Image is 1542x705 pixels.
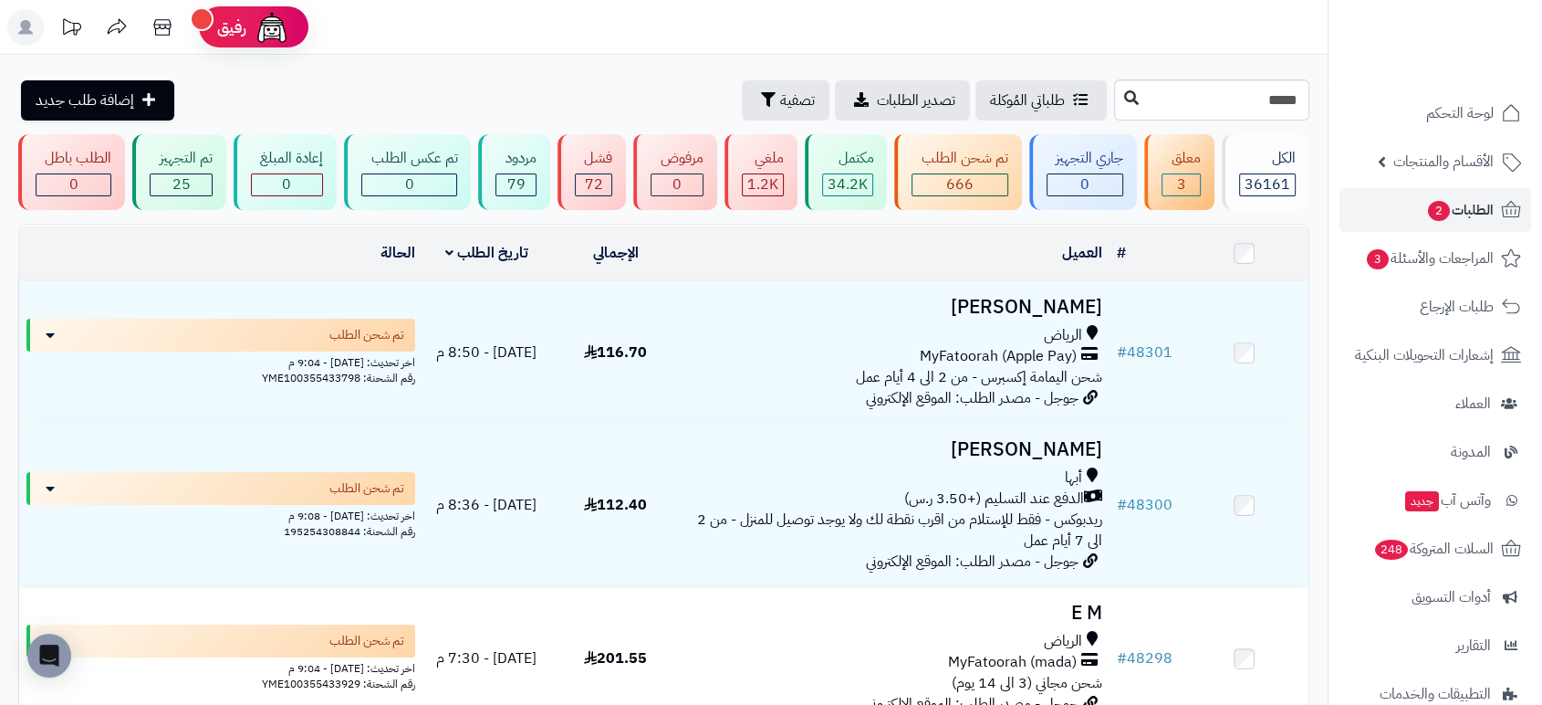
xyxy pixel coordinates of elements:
span: 34.2K [828,174,868,195]
span: 36161 [1245,174,1290,195]
span: 0 [405,174,414,195]
h3: E M [687,603,1102,624]
div: اخر تحديث: [DATE] - 9:04 م [26,352,415,371]
a: العملاء [1339,382,1531,426]
span: 79 [507,174,526,195]
a: مرفوض 0 [630,134,720,210]
a: السلات المتروكة248 [1339,527,1531,571]
span: # [1117,647,1127,669]
span: تم شحن الطلب [329,479,404,498]
span: الدفع عند التسليم (+3.50 ر.س) [904,489,1084,510]
span: MyFatoorah (mada) [948,652,1077,673]
div: 1159 [743,174,783,195]
a: # [1117,242,1126,264]
div: اخر تحديث: [DATE] - 9:04 م [26,658,415,677]
span: طلبات الإرجاع [1420,294,1494,320]
div: 666 [912,174,1006,195]
a: #48301 [1117,342,1172,363]
a: المراجعات والأسئلة3 [1339,237,1531,280]
div: 72 [576,174,611,195]
a: مردود 79 [474,134,553,210]
div: 0 [362,174,456,195]
span: تم شحن الطلب [329,326,404,344]
div: 34157 [823,174,872,195]
span: رقم الشحنة: 195254308844 [284,523,415,540]
div: اخر تحديث: [DATE] - 9:08 م [26,505,415,524]
span: 666 [946,174,974,195]
span: المراجعات والأسئلة [1365,246,1494,271]
span: 72 [585,174,603,195]
div: 0 [651,174,702,195]
h3: [PERSON_NAME] [687,439,1102,460]
a: طلباتي المُوكلة [975,80,1107,121]
span: طلباتي المُوكلة [990,89,1065,111]
a: وآتس آبجديد [1339,479,1531,522]
div: 0 [252,174,322,195]
a: تحديثات المنصة [48,9,94,50]
div: 25 [151,174,211,195]
span: تصدير الطلبات [877,89,955,111]
span: الأقسام والمنتجات [1393,149,1494,174]
a: إشعارات التحويلات البنكية [1339,333,1531,377]
a: #48300 [1117,494,1172,516]
a: المدونة [1339,430,1531,474]
a: الكل36161 [1218,134,1313,210]
div: مرفوض [651,148,703,169]
a: إعادة المبلغ 0 [230,134,340,210]
a: معلق 3 [1141,134,1217,210]
a: تاريخ الطلب [445,242,528,264]
div: Open Intercom Messenger [27,634,71,678]
div: 0 [1047,174,1122,195]
span: إضافة طلب جديد [36,89,134,111]
span: السلات المتروكة [1373,536,1494,562]
span: ريدبوكس - فقط للإستلام من اقرب نقطة لك ولا يوجد توصيل للمنزل - من 2 الى 7 أيام عمل [697,509,1102,552]
div: الكل [1239,148,1296,169]
div: الطلب باطل [36,148,111,169]
span: # [1117,494,1127,516]
div: إعادة المبلغ [251,148,323,169]
a: تم شحن الطلب 666 [891,134,1025,210]
span: [DATE] - 8:36 م [436,494,537,516]
a: تم عكس الطلب 0 [340,134,474,210]
span: جوجل - مصدر الطلب: الموقع الإلكتروني [866,551,1078,573]
span: إشعارات التحويلات البنكية [1355,342,1494,368]
span: أبها [1065,468,1082,489]
span: جديد [1405,491,1439,511]
span: الطلبات [1426,197,1494,223]
div: 79 [496,174,535,195]
span: أدوات التسويق [1412,584,1491,610]
span: الرياض [1044,325,1082,346]
span: 112.40 [584,494,647,516]
div: تم التجهيز [150,148,212,169]
div: تم شحن الطلب [912,148,1007,169]
div: ملغي [742,148,784,169]
div: معلق [1162,148,1200,169]
div: مكتمل [822,148,873,169]
span: [DATE] - 8:50 م [436,342,537,363]
a: #48298 [1117,647,1172,669]
img: logo-2.png [1418,48,1525,87]
h3: [PERSON_NAME] [687,297,1102,318]
span: 3 [1176,174,1185,195]
span: رقم الشحنة: YME100355433929 [262,676,415,692]
a: مكتمل 34.2K [801,134,891,210]
span: شحن اليمامة إكسبرس - من 2 الى 4 أيام عمل [856,366,1102,388]
span: جوجل - مصدر الطلب: الموقع الإلكتروني [866,387,1078,409]
button: تصفية [742,80,829,121]
span: [DATE] - 7:30 م [436,647,537,669]
span: التقارير [1456,633,1491,658]
a: لوحة التحكم [1339,91,1531,135]
a: فشل 72 [554,134,630,210]
a: التقارير [1339,624,1531,668]
span: العملاء [1455,391,1491,416]
div: فشل [575,148,612,169]
span: 248 [1375,540,1408,560]
span: المدونة [1451,439,1491,465]
span: 25 [172,174,191,195]
span: رفيق [217,16,246,38]
a: إضافة طلب جديد [21,80,174,121]
a: الطلبات2 [1339,188,1531,232]
span: 1.2K [747,174,778,195]
div: مردود [495,148,536,169]
span: 3 [1367,249,1389,269]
